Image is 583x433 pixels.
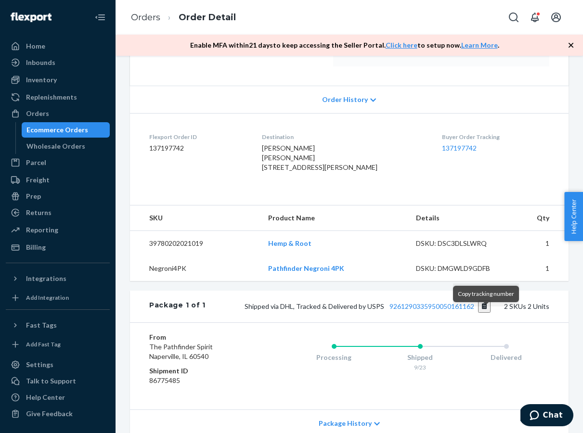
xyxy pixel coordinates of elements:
div: Integrations [26,274,66,283]
img: Flexport logo [11,13,52,22]
div: Inbounds [26,58,55,67]
a: Reporting [6,222,110,238]
span: Copy tracking number [458,290,514,297]
a: Pathfinder Negroni 4PK [268,264,344,272]
span: The Pathfinder Spirit Naperville, IL 60540 [149,343,213,360]
span: Order History [322,95,368,104]
div: Add Fast Tag [26,340,61,348]
dt: From [149,332,253,342]
a: Inbounds [6,55,110,70]
div: Replenishments [26,92,77,102]
button: Give Feedback [6,406,110,421]
button: Open account menu [546,8,566,27]
a: Wholesale Orders [22,139,110,154]
dt: Buyer Order Tracking [442,133,549,141]
div: Help Center [26,393,65,402]
a: Prep [6,189,110,204]
dd: 86775485 [149,376,253,385]
a: Freight [6,172,110,188]
div: Shipped [377,353,463,362]
div: 2 SKUs 2 Units [206,300,549,313]
a: Orders [131,12,160,23]
div: Freight [26,175,50,185]
span: [PERSON_NAME] [PERSON_NAME] [STREET_ADDRESS][PERSON_NAME] [262,144,377,171]
div: DSKU: DSC3DLSLWRQ [416,239,497,248]
a: Click here [386,41,417,49]
div: Delivered [463,353,549,362]
button: Open notifications [525,8,544,27]
a: Billing [6,240,110,255]
div: Ecommerce Orders [26,125,88,135]
a: Settings [6,357,110,372]
th: Details [408,205,505,231]
dt: Destination [262,133,427,141]
a: Order Detail [179,12,236,23]
dt: Flexport Order ID [149,133,246,141]
button: Close Navigation [91,8,110,27]
dd: 137197742 [149,143,246,153]
a: Hemp & Root [268,239,311,247]
div: Wholesale Orders [26,141,85,151]
div: Talk to Support [26,376,76,386]
div: Add Integration [26,293,69,302]
div: DSKU: DMGWLD9GDFB [416,264,497,273]
a: Ecommerce Orders [22,122,110,138]
div: Package 1 of 1 [149,300,206,313]
th: SKU [130,205,260,231]
div: Billing [26,242,46,252]
button: Talk to Support [6,373,110,389]
a: Inventory [6,72,110,88]
span: Package History [319,419,372,428]
button: Open Search Box [504,8,523,27]
div: Reporting [26,225,58,235]
div: Orders [26,109,49,118]
a: Replenishments [6,89,110,105]
p: Enable MFA within 21 days to keep accessing the Seller Portal. to setup now. . [190,40,499,50]
a: Returns [6,205,110,220]
button: Integrations [6,271,110,286]
td: 39780202021019 [130,230,260,256]
th: Qty [505,205,569,231]
a: 9261290335950050161162 [389,302,474,310]
td: 1 [505,230,569,256]
div: Prep [26,191,41,201]
div: Settings [26,360,53,369]
td: 1 [505,256,569,281]
div: Returns [26,208,52,217]
div: Parcel [26,158,46,167]
div: 9/23 [377,363,463,371]
div: Inventory [26,75,57,85]
button: Fast Tags [6,318,110,333]
a: Add Fast Tag [6,337,110,352]
a: Add Integration [6,290,110,306]
a: 137197742 [442,144,477,152]
th: Product Name [260,205,408,231]
div: Processing [291,353,377,362]
a: Help Center [6,390,110,405]
a: Parcel [6,155,110,170]
a: Home [6,38,110,54]
a: Learn More [461,41,498,49]
dt: Shipment ID [149,366,253,376]
iframe: Opens a widget where you can chat to one of our agents [520,404,573,428]
div: Home [26,41,45,51]
span: Shipped via DHL, Tracked & Delivered by USPS [245,302,491,310]
button: Help Center [564,192,583,241]
a: Orders [6,106,110,121]
ol: breadcrumbs [123,3,244,32]
div: Give Feedback [26,409,73,419]
td: Negroni4PK [130,256,260,281]
div: Fast Tags [26,320,57,330]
